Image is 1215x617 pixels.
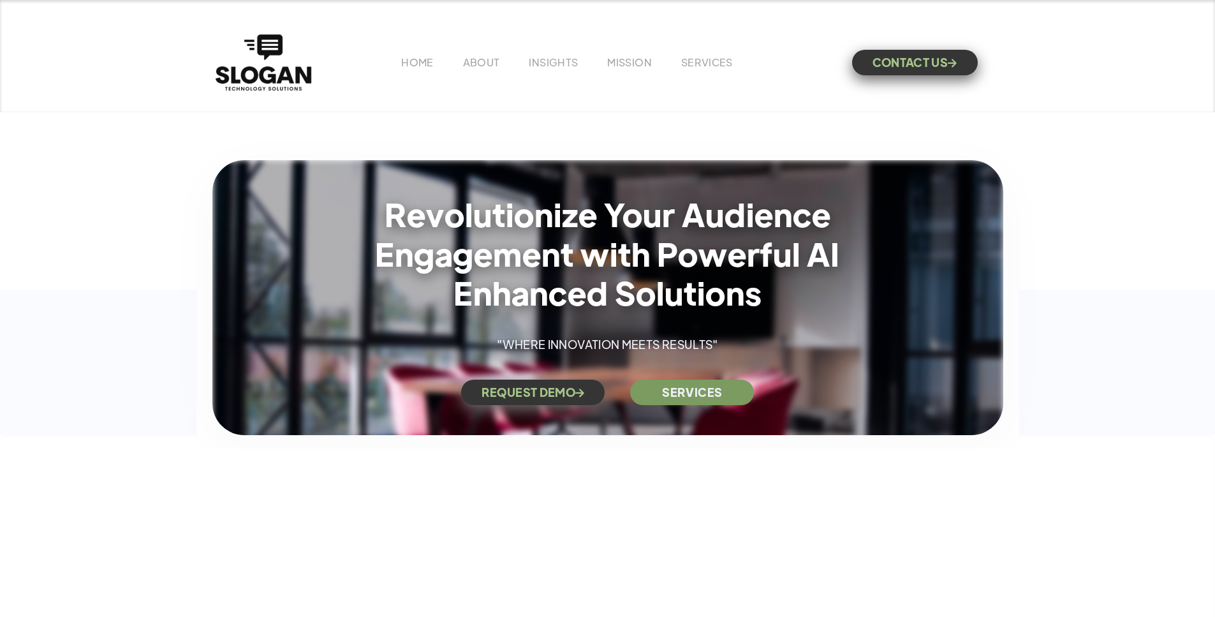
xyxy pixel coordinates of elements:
[401,56,433,69] a: HOME
[852,50,978,75] a: CONTACT US
[662,386,722,399] strong: SERVICES
[212,31,314,94] a: home
[529,56,578,69] a: INSIGHTS
[443,335,772,354] p: "WHERE INNOVATION MEETS RESULTS"
[948,59,957,67] span: 
[681,56,733,69] a: SERVICES
[347,194,869,312] h1: Revolutionize Your Audience Engagement with Powerful AI Enhanced Solutions
[461,380,605,405] a: REQUEST DEMO
[607,56,652,69] a: MISSION
[630,380,754,405] a: SERVICES
[575,389,584,397] span: 
[463,56,500,69] a: ABOUT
